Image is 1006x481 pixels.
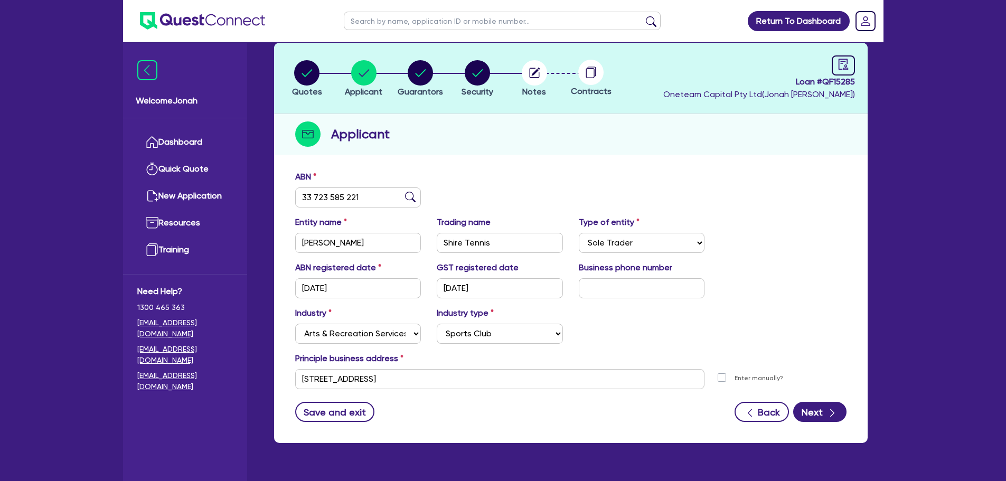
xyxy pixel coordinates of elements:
[437,261,519,274] label: GST registered date
[295,278,421,298] input: DD / MM / YYYY
[522,87,546,97] span: Notes
[295,261,381,274] label: ABN registered date
[295,171,316,183] label: ABN
[748,11,850,31] a: Return To Dashboard
[344,12,661,30] input: Search by name, application ID or mobile number...
[295,352,403,365] label: Principle business address
[579,216,640,229] label: Type of entity
[462,87,493,97] span: Security
[521,60,548,99] button: Notes
[663,76,855,88] span: Loan # QF15285
[295,307,332,319] label: Industry
[437,307,494,319] label: Industry type
[852,7,879,35] a: Dropdown toggle
[137,344,233,366] a: [EMAIL_ADDRESS][DOMAIN_NAME]
[398,87,443,97] span: Guarantors
[137,183,233,210] a: New Application
[437,278,563,298] input: DD / MM / YYYY
[137,317,233,339] a: [EMAIL_ADDRESS][DOMAIN_NAME]
[137,156,233,183] a: Quick Quote
[146,216,158,229] img: resources
[292,87,322,97] span: Quotes
[793,402,847,422] button: Next
[292,60,323,99] button: Quotes
[397,60,444,99] button: Guarantors
[137,129,233,156] a: Dashboard
[146,243,158,256] img: training
[137,60,157,80] img: icon-menu-close
[838,59,849,70] span: audit
[579,261,672,274] label: Business phone number
[663,89,855,99] span: Oneteam Capital Pty Ltd ( Jonah [PERSON_NAME] )
[405,192,416,202] img: abn-lookup icon
[146,190,158,202] img: new-application
[461,60,494,99] button: Security
[735,402,789,422] button: Back
[137,302,233,313] span: 1300 465 363
[137,210,233,237] a: Resources
[345,87,382,97] span: Applicant
[137,237,233,263] a: Training
[146,163,158,175] img: quick-quote
[295,216,347,229] label: Entity name
[295,402,375,422] button: Save and exit
[735,373,783,383] label: Enter manually?
[437,216,491,229] label: Trading name
[571,86,612,96] span: Contracts
[137,370,233,392] a: [EMAIL_ADDRESS][DOMAIN_NAME]
[344,60,383,99] button: Applicant
[137,285,233,298] span: Need Help?
[140,12,265,30] img: quest-connect-logo-blue
[136,95,234,107] span: Welcome Jonah
[331,125,390,144] h2: Applicant
[295,121,321,147] img: step-icon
